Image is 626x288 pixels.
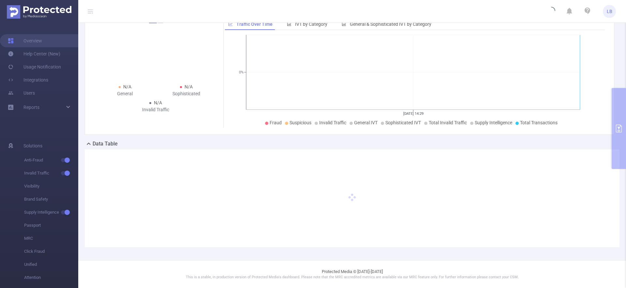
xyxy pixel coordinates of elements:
[350,22,431,27] span: General & Sophisticated IVT by Category
[403,112,423,116] tspan: [DATE] 14:29
[520,120,558,125] span: Total Transactions
[95,275,610,280] p: This is a stable, in production version of Protected Media's dashboard. Please note that the MRC ...
[94,90,156,97] div: General
[125,106,186,113] div: Invalid Traffic
[78,260,626,288] footer: Protected Media © [DATE]-[DATE]
[8,47,60,60] a: Help Center (New)
[236,22,273,27] span: Traffic Over Time
[475,120,512,125] span: Supply Intelligence
[8,73,48,86] a: Integrations
[24,154,78,167] span: Anti-Fraud
[23,101,39,114] a: Reports
[23,139,42,152] span: Solutions
[8,60,61,73] a: Usage Notification
[290,120,311,125] span: Suspicious
[429,120,467,125] span: Total Invalid Traffic
[239,70,244,75] tspan: 0%
[24,245,78,258] span: Click Fraud
[287,22,291,26] i: icon: bar-chart
[607,5,612,18] span: LB
[93,140,118,148] h2: Data Table
[8,86,35,99] a: Users
[385,120,421,125] span: Sophisticated IVT
[24,271,78,284] span: Attention
[24,193,78,206] span: Brand Safety
[24,258,78,271] span: Unified
[7,5,71,19] img: Protected Media
[295,22,327,27] span: IVT by Category
[185,84,193,89] span: N/A
[24,219,78,232] span: Passport
[154,100,162,105] span: N/A
[547,7,555,16] i: icon: loading
[342,22,346,26] i: icon: bar-chart
[319,120,346,125] span: Invalid Traffic
[24,232,78,245] span: MRC
[24,180,78,193] span: Visibility
[23,105,39,110] span: Reports
[156,90,217,97] div: Sophisticated
[123,84,131,89] span: N/A
[270,120,282,125] span: Fraud
[8,34,42,47] a: Overview
[24,206,78,219] span: Supply Intelligence
[24,167,78,180] span: Invalid Traffic
[228,22,233,26] i: icon: line-chart
[354,120,378,125] span: General IVT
